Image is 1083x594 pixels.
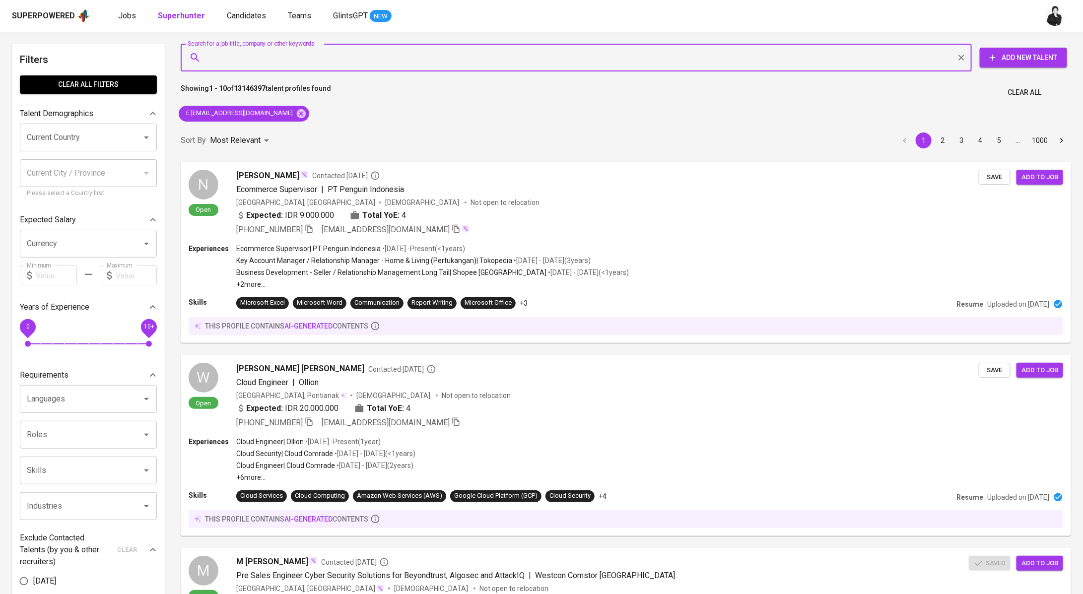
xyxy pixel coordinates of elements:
[77,8,90,23] img: app logo
[205,321,368,331] p: this profile contains contents
[20,297,157,317] div: Years of Experience
[139,131,153,144] button: Open
[189,244,236,254] p: Experiences
[236,472,415,482] p: +6 more ...
[549,491,591,501] div: Cloud Security
[236,571,525,580] span: Pre Sales Engineer Cyber Security Solutions for Beyondtrust, Algosec and AttackIQ
[12,10,75,22] div: Superpowered
[189,437,236,447] p: Experiences
[20,75,157,94] button: Clear All filters
[139,237,153,251] button: Open
[357,491,442,501] div: Amazon Web Services (AWS)
[20,369,68,381] p: Requirements
[465,298,512,308] div: Microsoft Office
[236,267,546,277] p: Business Development - Seller / Relationship Management Long Tail | Shopee [GEOGRAPHIC_DATA]
[236,198,375,207] div: [GEOGRAPHIC_DATA], [GEOGRAPHIC_DATA]
[234,84,266,92] b: 13146397
[139,499,153,513] button: Open
[297,298,342,308] div: Microsoft Word
[954,51,968,65] button: Clear
[143,324,154,330] span: 10+
[309,557,317,565] img: magic_wand.svg
[189,490,236,500] p: Skills
[328,185,404,194] span: PT Penguin Indonesia
[236,185,317,194] span: Ecommerce Supervisor
[1004,83,1045,102] button: Clear All
[118,11,136,20] span: Jobs
[288,11,311,20] span: Teams
[292,377,295,389] span: |
[20,301,89,313] p: Years of Experience
[333,10,392,22] a: GlintsGPT NEW
[236,170,299,182] span: [PERSON_NAME]
[454,491,538,501] div: Google Cloud Platform (GCP)
[246,209,283,221] b: Expected:
[376,585,384,593] img: magic_wand.svg
[479,584,548,594] p: Not open to relocation
[471,198,540,207] p: Not open to relocation
[236,556,308,568] span: M [PERSON_NAME]
[246,402,283,414] b: Expected:
[118,10,138,22] a: Jobs
[546,267,629,277] p: • [DATE] - [DATE] ( <1 years )
[210,132,272,150] div: Most Relevant
[240,298,285,308] div: Microsoft Excel
[28,78,149,91] span: Clear All filters
[984,172,1006,183] span: Save
[411,298,453,308] div: Report Writing
[322,225,450,234] span: [EMAIL_ADDRESS][DOMAIN_NAME]
[139,463,153,477] button: Open
[179,109,299,118] span: E [EMAIL_ADDRESS][DOMAIN_NAME]
[322,418,450,427] span: [EMAIL_ADDRESS][DOMAIN_NAME]
[312,171,380,181] span: Contacted [DATE]
[1021,365,1058,376] span: Add to job
[529,570,531,582] span: |
[236,449,333,459] p: Cloud Security | Cloud Comrade
[1045,6,1065,26] img: medwi@glints.com
[1021,172,1058,183] span: Add to job
[935,132,950,148] button: Go to page 2
[368,364,436,374] span: Contacted [DATE]
[192,205,215,214] span: Open
[236,402,338,414] div: IDR 20.000.000
[333,449,415,459] p: • [DATE] - [DATE] ( <1 years )
[370,11,392,21] span: NEW
[236,363,364,375] span: [PERSON_NAME] [PERSON_NAME]
[227,11,266,20] span: Candidates
[288,10,313,22] a: Teams
[158,10,207,22] a: Superhunter
[20,104,157,124] div: Talent Demographics
[236,437,304,447] p: Cloud Engineer | Ollion
[1008,86,1041,99] span: Clear All
[236,209,334,221] div: IDR 9.000.000
[599,491,607,501] p: +4
[236,391,346,400] div: [GEOGRAPHIC_DATA], Pontianak
[321,184,324,196] span: |
[236,584,384,594] div: [GEOGRAPHIC_DATA], [GEOGRAPHIC_DATA]
[236,244,381,254] p: Ecommerce Supervisor | PT Penguin Indonesia
[158,11,205,20] b: Superhunter
[972,132,988,148] button: Go to page 4
[394,584,470,594] span: [DEMOGRAPHIC_DATA]
[984,365,1006,376] span: Save
[370,171,380,181] svg: By Batam recruiter
[520,298,528,308] p: +3
[385,198,461,207] span: [DEMOGRAPHIC_DATA]
[988,52,1059,64] span: Add New Talent
[139,428,153,442] button: Open
[1016,363,1063,378] button: Add to job
[1016,556,1063,571] button: Add to job
[300,171,308,179] img: magic_wand.svg
[991,132,1007,148] button: Go to page 5
[227,10,268,22] a: Candidates
[236,418,303,427] span: [PHONE_NUMBER]
[916,132,932,148] button: page 1
[979,363,1011,378] button: Save
[181,83,331,102] p: Showing of talent profiles found
[33,575,56,587] span: [DATE]
[139,392,153,406] button: Open
[362,209,400,221] b: Total YoE:
[189,297,236,307] p: Skills
[895,132,1071,148] nav: pagination navigation
[236,461,335,470] p: Cloud Engineer | Cloud Comrade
